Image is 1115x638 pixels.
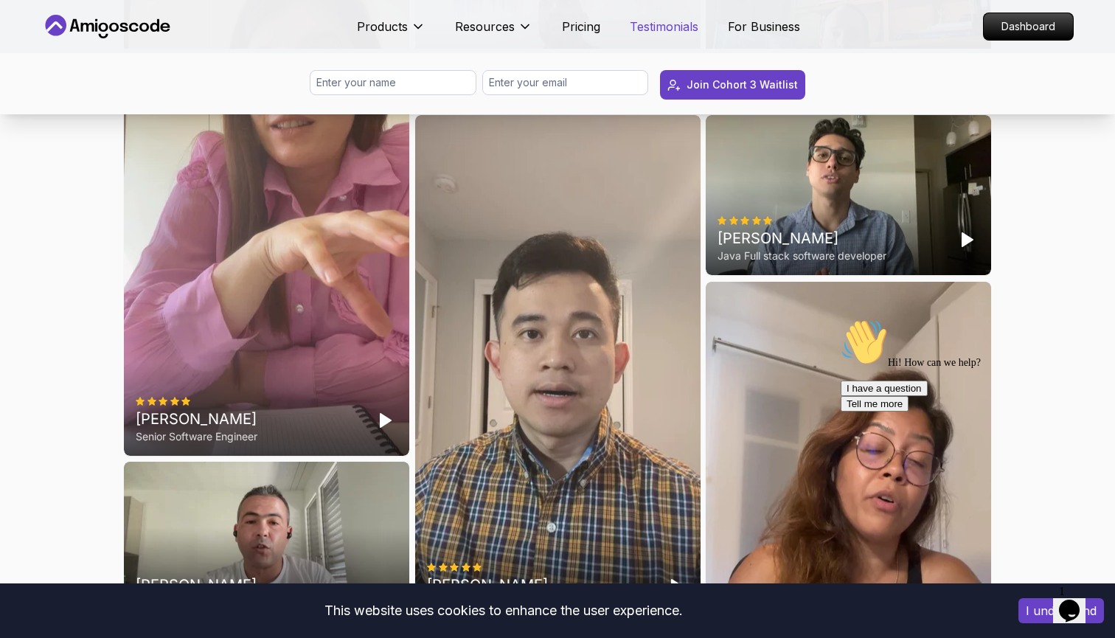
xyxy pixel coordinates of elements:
a: Pricing [562,18,600,35]
p: Resources [455,18,515,35]
button: I have a question [6,68,93,83]
button: Play [374,580,397,604]
button: Play [374,409,397,432]
p: Products [357,18,408,35]
button: Play [956,228,979,252]
div: Senior Software Engineer [136,429,257,444]
img: :wave: [6,6,53,53]
a: Dashboard [983,13,1074,41]
div: This website uses cookies to enhance the user experience. [11,594,996,627]
iframe: chat widget [1053,579,1100,623]
p: Dashboard [984,13,1073,40]
div: [PERSON_NAME] [718,228,886,249]
input: Enter your email [482,70,649,95]
div: [PERSON_NAME] [427,575,548,595]
div: [PERSON_NAME] [136,575,257,595]
a: For Business [728,18,800,35]
input: Enter your name [310,70,476,95]
button: Accept cookies [1018,598,1104,623]
button: Play [665,575,689,598]
div: Java Full stack software developer [718,249,886,263]
iframe: chat widget [835,313,1100,572]
span: Hi! How can we help? [6,44,146,55]
button: Products [357,18,425,47]
button: Join Cohort 3 Waitlist [660,70,805,100]
button: Tell me more [6,83,74,99]
a: Testimonials [630,18,698,35]
button: Resources [455,18,532,47]
div: [PERSON_NAME] [136,409,257,429]
div: Join Cohort 3 Waitlist [687,77,798,92]
div: 👋Hi! How can we help?I have a questionTell me more [6,6,271,99]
